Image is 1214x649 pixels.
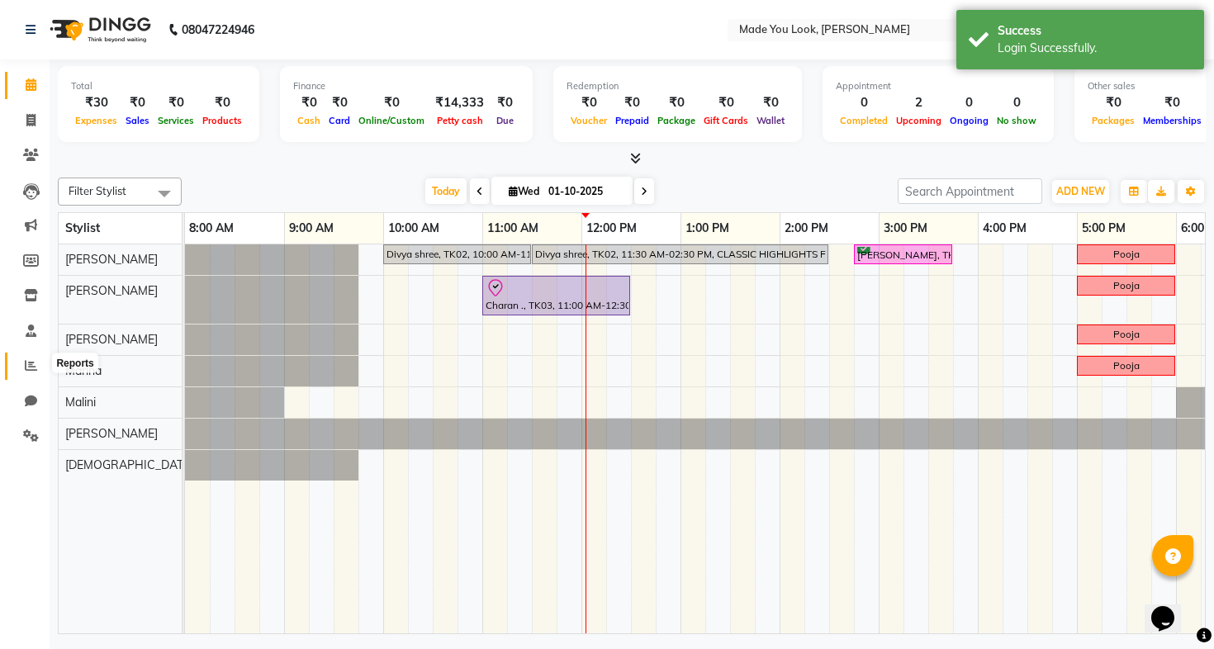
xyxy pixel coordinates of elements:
div: Pooja [1113,247,1140,262]
span: No show [993,115,1041,126]
span: [DEMOGRAPHIC_DATA] N [65,457,206,472]
div: ₹0 [567,93,611,112]
span: Memberships [1139,115,1206,126]
span: Wallet [752,115,789,126]
div: Pooja [1113,278,1140,293]
div: Pooja [1113,358,1140,373]
a: 4:00 PM [979,216,1031,240]
a: 11:00 AM [483,216,543,240]
div: ₹0 [699,93,752,112]
span: Petty cash [433,115,487,126]
img: logo [42,7,155,53]
div: ₹0 [154,93,198,112]
div: ₹0 [1139,93,1206,112]
div: Charan ., TK03, 11:00 AM-12:30 PM, CURL-CUT SHOULDER LENGTH [PERSON_NAME] [484,278,628,313]
div: Reports [52,353,97,373]
span: Services [154,115,198,126]
a: 2:00 PM [780,216,832,240]
button: ADD NEW [1052,180,1109,203]
span: ADD NEW [1056,185,1105,197]
span: [PERSON_NAME] [65,332,158,347]
div: Appointment [836,79,1041,93]
a: 5:00 PM [1078,216,1130,240]
span: Due [492,115,518,126]
span: Voucher [567,115,611,126]
span: Online/Custom [354,115,429,126]
span: Gift Cards [699,115,752,126]
div: ₹14,333 [429,93,491,112]
span: Expenses [71,115,121,126]
span: Today [425,178,467,204]
div: Total [71,79,246,93]
a: 9:00 AM [285,216,338,240]
span: Malini [65,395,96,410]
div: ₹0 [752,93,789,112]
div: ₹0 [653,93,699,112]
div: Pooja [1113,327,1140,342]
span: Stylist [65,220,100,235]
div: 0 [836,93,892,112]
input: 2025-10-01 [543,179,626,204]
a: 3:00 PM [880,216,932,240]
div: Finance [293,79,519,93]
div: ₹30 [71,93,121,112]
span: Prepaid [611,115,653,126]
span: Card [325,115,354,126]
span: Cash [293,115,325,126]
span: Wed [505,185,543,197]
span: Upcoming [892,115,946,126]
div: [PERSON_NAME], TK01, 02:45 PM-03:45 PM, HAIRCUT [PERSON_NAME] [856,247,951,263]
div: ₹0 [1088,93,1139,112]
b: 08047224946 [182,7,254,53]
div: Divya shree, TK02, 11:30 AM-02:30 PM, CLASSIC HIGHLIGHTS FULL HEAD MEDIUM HAIR BASE [533,247,827,262]
span: Packages [1088,115,1139,126]
span: [PERSON_NAME] [65,426,158,441]
span: Completed [836,115,892,126]
div: ₹0 [491,93,519,112]
a: 8:00 AM [185,216,238,240]
div: Login Successfully. [998,40,1192,57]
div: ₹0 [198,93,246,112]
span: [PERSON_NAME] [65,252,158,267]
div: ₹0 [611,93,653,112]
div: ₹0 [354,93,429,112]
a: 10:00 AM [384,216,443,240]
span: Products [198,115,246,126]
div: 0 [993,93,1041,112]
div: 2 [892,93,946,112]
div: ₹0 [121,93,154,112]
span: [PERSON_NAME] [65,283,158,298]
div: ₹0 [325,93,354,112]
span: Ongoing [946,115,993,126]
span: Filter Stylist [69,184,126,197]
a: 12:00 PM [582,216,641,240]
div: Redemption [567,79,789,93]
span: Sales [121,115,154,126]
div: ₹0 [293,93,325,112]
div: Divya shree, TK02, 10:00 AM-11:30 AM, CURL-CUT BELOW SHOULDER [PERSON_NAME] [385,247,529,262]
input: Search Appointment [898,178,1042,204]
span: Marina [65,363,102,378]
div: 0 [946,93,993,112]
div: Success [998,22,1192,40]
a: 1:00 PM [681,216,733,240]
iframe: chat widget [1145,583,1197,632]
span: Package [653,115,699,126]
